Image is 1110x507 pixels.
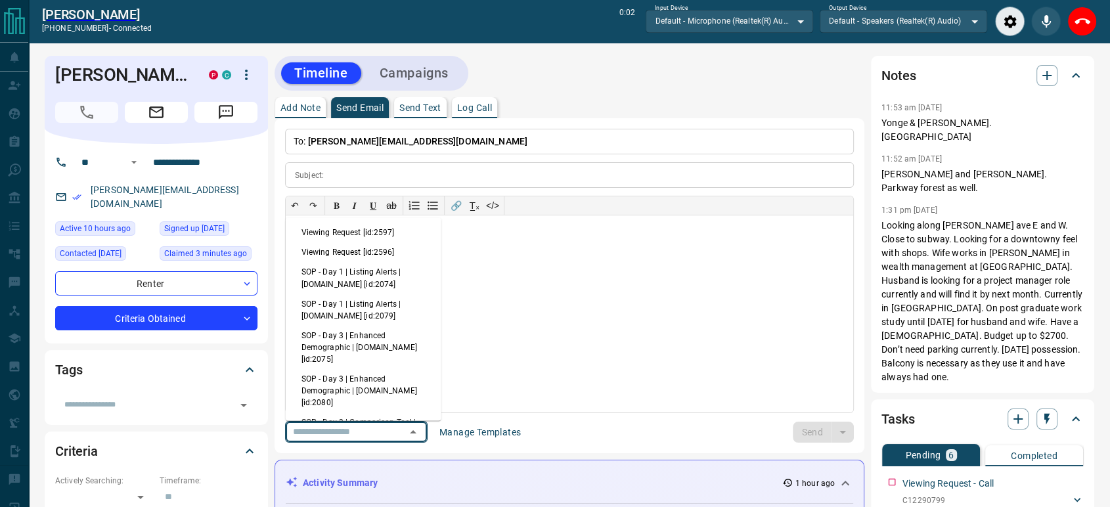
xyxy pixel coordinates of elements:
div: split button [793,422,854,443]
div: Thu Aug 14 2025 [160,246,257,265]
li: SOP - Day 3 | Enhanced Demographic | [DOMAIN_NAME] [id:2080] [286,369,441,412]
button: 𝐔 [364,196,382,215]
li: SOP - Day 3 | Comparison Tool | [DOMAIN_NAME] [id:2076] [286,412,441,444]
span: 𝐔 [370,200,376,211]
span: Claimed 3 minutes ago [164,247,247,260]
div: Audio Settings [995,7,1025,36]
div: Mute [1031,7,1061,36]
h2: Tags [55,359,82,380]
div: Activity Summary1 hour ago [286,471,853,495]
div: Renter [55,271,257,296]
button: 𝑰 [345,196,364,215]
span: Message [194,102,257,123]
div: property.ca [209,70,218,79]
p: Yonge & [PERSON_NAME]. [GEOGRAPHIC_DATA] [881,116,1084,144]
div: Default - Speakers (Realtek(R) Audio) [820,10,987,32]
p: 0:02 [619,7,635,36]
svg: Email Verified [72,192,81,202]
div: End Call [1067,7,1097,36]
label: Output Device [829,4,866,12]
button: Close [404,423,422,441]
p: Pending [905,451,941,460]
div: Criteria Obtained [55,306,257,330]
p: Looking along [PERSON_NAME] ave E and W. Close to subway. Looking for a downtowny feel with shops... [881,219,1084,384]
li: Viewing Request [id:2597] [286,223,441,243]
button: Open [234,396,253,414]
button: ab [382,196,401,215]
p: Timeframe: [160,475,257,487]
p: 11:53 am [DATE] [881,103,942,112]
p: 6 [948,451,954,460]
p: 1 hour ago [795,477,835,489]
button: ↷ [304,196,322,215]
div: Default - Microphone (Realtek(R) Audio) [646,10,813,32]
p: Actively Searching: [55,475,153,487]
div: Notes [881,60,1084,91]
div: Wed Aug 13 2025 [55,221,153,240]
p: Activity Summary [303,476,378,490]
a: [PERSON_NAME][EMAIL_ADDRESS][DOMAIN_NAME] [91,185,239,209]
h2: Criteria [55,441,98,462]
p: 1:31 pm [DATE] [881,206,937,215]
h2: Tasks [881,408,914,430]
p: Send Text [399,103,441,112]
button: Campaigns [366,62,462,84]
p: Send Email [336,103,384,112]
li: SOP - Day 3 | Enhanced Demographic | [DOMAIN_NAME] [id:2075] [286,326,441,369]
button: Manage Templates [432,422,529,443]
div: Tasks [881,403,1084,435]
p: To: [285,129,854,154]
span: Signed up [DATE] [164,222,225,235]
span: connected [113,24,152,33]
span: Contacted [DATE] [60,247,122,260]
p: 11:52 am [DATE] [881,154,942,164]
div: Tue Apr 23 2024 [160,221,257,240]
h1: [PERSON_NAME] [55,64,189,85]
p: [PERSON_NAME] and [PERSON_NAME]. Parkway forest as well. [881,167,1084,195]
p: Subject: [295,169,324,181]
p: Viewing Request - Call [902,477,994,491]
button: T̲ₓ [465,196,483,215]
button: Open [126,154,142,170]
div: Tags [55,354,257,386]
span: Email [125,102,188,123]
button: 🔗 [447,196,465,215]
button: 𝐁 [327,196,345,215]
span: Active 10 hours ago [60,222,131,235]
span: [PERSON_NAME][EMAIL_ADDRESS][DOMAIN_NAME] [308,136,527,146]
li: Viewing Request [id:2596] [286,243,441,263]
button: </> [483,196,502,215]
p: [PHONE_NUMBER] - [42,22,152,34]
label: Input Device [655,4,688,12]
button: Timeline [281,62,361,84]
p: Completed [1011,451,1057,460]
button: Numbered list [405,196,424,215]
p: Log Call [457,103,492,112]
p: C12290799 [902,495,1051,506]
h2: Notes [881,65,916,86]
s: ab [386,200,397,211]
li: SOP - Day 1 | Listing Alerts | [DOMAIN_NAME] [id:2074] [286,263,441,294]
div: Wed May 08 2024 [55,246,153,265]
li: SOP - Day 1 | Listing Alerts | [DOMAIN_NAME] [id:2079] [286,294,441,326]
button: Bullet list [424,196,442,215]
p: Add Note [280,103,321,112]
div: condos.ca [222,70,231,79]
button: ↶ [286,196,304,215]
div: Criteria [55,435,257,467]
span: Call [55,102,118,123]
a: [PERSON_NAME] [42,7,152,22]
